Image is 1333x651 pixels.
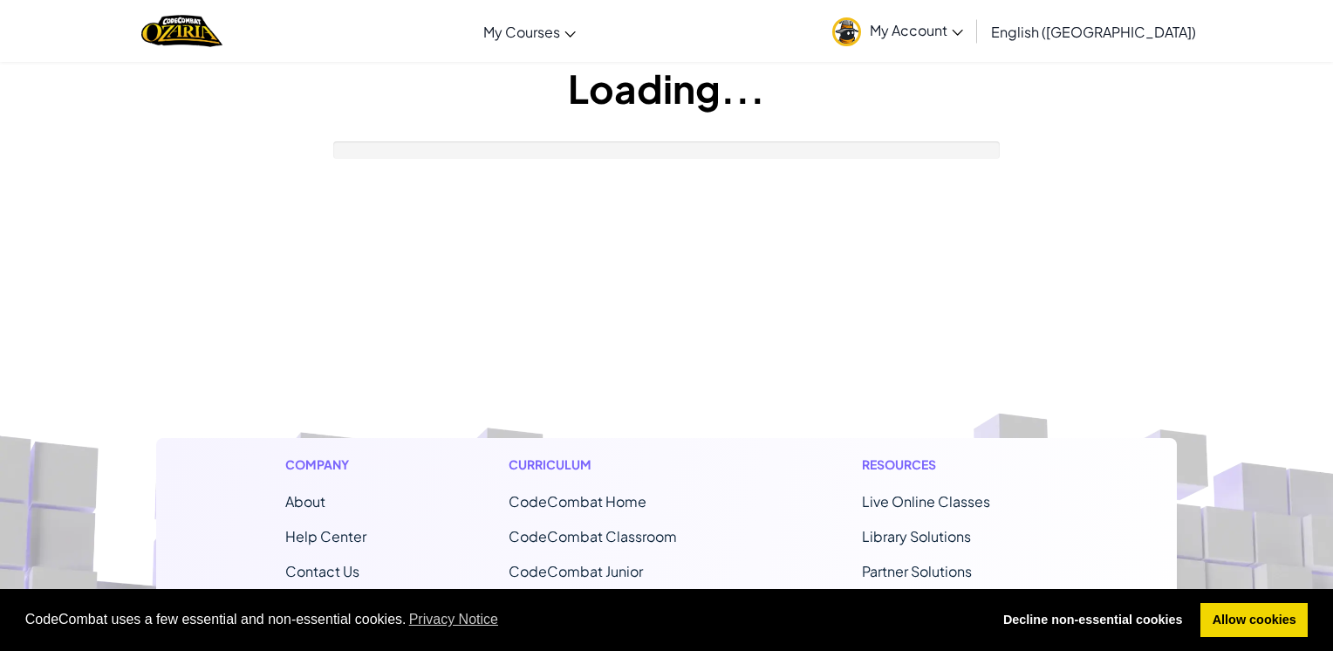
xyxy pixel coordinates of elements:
a: CodeCombat Classroom [509,527,677,545]
a: learn more about cookies [407,606,502,633]
h1: Curriculum [509,456,720,474]
a: deny cookies [991,603,1194,638]
a: allow cookies [1200,603,1308,638]
img: avatar [832,17,861,46]
span: CodeCombat uses a few essential and non-essential cookies. [25,606,978,633]
h1: Resources [862,456,1048,474]
a: My Courses [475,8,584,55]
a: My Account [824,3,972,58]
a: Help Center [285,527,366,545]
span: CodeCombat Home [509,492,646,511]
span: Contact Us [285,562,359,580]
a: CodeCombat Junior [509,562,643,580]
a: Ozaria by CodeCombat logo [141,13,222,49]
span: My Courses [483,23,560,41]
a: English ([GEOGRAPHIC_DATA]) [982,8,1205,55]
span: My Account [870,21,963,39]
span: English ([GEOGRAPHIC_DATA]) [991,23,1196,41]
img: Home [141,13,222,49]
a: Partner Solutions [862,562,972,580]
h1: Company [285,456,366,474]
a: Library Solutions [862,527,971,545]
a: About [285,492,325,511]
a: Live Online Classes [862,492,990,511]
